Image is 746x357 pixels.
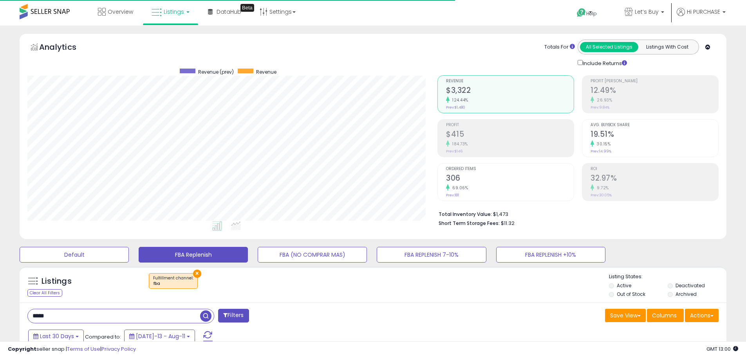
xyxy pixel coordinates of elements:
[609,273,726,281] p: Listing States:
[139,247,248,263] button: FBA Replenish
[638,42,696,52] button: Listings With Cost
[258,247,367,263] button: FBA (NO COMPRAR MAS)
[591,174,718,184] h2: 32.97%
[124,330,195,343] button: [DATE]-13 - Aug-11
[591,167,718,171] span: ROI
[450,141,468,147] small: 184.73%
[40,332,74,340] span: Last 30 Days
[439,209,713,218] li: $1,473
[164,8,184,16] span: Listings
[28,330,84,343] button: Last 30 Days
[8,345,36,353] strong: Copyright
[677,8,726,25] a: Hi PURCHASE
[153,281,193,286] div: fba
[706,345,738,353] span: 2025-09-11 13:00 GMT
[594,97,612,103] small: 26.93%
[617,282,631,289] label: Active
[594,185,609,191] small: 9.72%
[580,42,638,52] button: All Selected Listings
[594,141,611,147] small: 30.15%
[446,167,574,171] span: Ordered Items
[446,79,574,83] span: Revenue
[591,86,718,96] h2: 12.49%
[591,79,718,83] span: Profit [PERSON_NAME]
[85,333,121,341] span: Compared to:
[153,275,193,287] span: Fulfillment channel :
[377,247,486,263] button: FBA REPLENISH 7-10%
[108,8,133,16] span: Overview
[8,346,136,353] div: seller snap | |
[446,193,459,198] small: Prev: 181
[617,291,645,297] label: Out of Stock
[446,130,574,140] h2: $415
[591,193,612,198] small: Prev: 30.05%
[439,220,500,227] b: Short Term Storage Fees:
[685,309,719,322] button: Actions
[591,149,611,154] small: Prev: 14.99%
[39,42,92,54] h5: Analytics
[240,4,254,12] div: Tooltip anchor
[544,43,575,51] div: Totals For
[446,174,574,184] h2: 306
[218,309,249,323] button: Filters
[101,345,136,353] a: Privacy Policy
[572,58,636,67] div: Include Returns
[501,219,515,227] span: $11.32
[591,130,718,140] h2: 19.51%
[676,282,705,289] label: Deactivated
[256,69,276,75] span: Revenue
[27,289,62,297] div: Clear All Filters
[591,123,718,127] span: Avg. Buybox Share
[67,345,100,353] a: Terms of Use
[676,291,697,297] label: Archived
[687,8,720,16] span: Hi PURCHASE
[198,69,234,75] span: Revenue (prev)
[591,105,609,110] small: Prev: 9.84%
[496,247,605,263] button: FBA REPLENISH +10%
[652,312,677,319] span: Columns
[571,2,612,25] a: Help
[446,86,574,96] h2: $3,322
[605,309,646,322] button: Save View
[446,123,574,127] span: Profit
[446,105,465,110] small: Prev: $1,480
[42,276,72,287] h5: Listings
[635,8,659,16] span: Let’s Buy
[136,332,185,340] span: [DATE]-13 - Aug-11
[586,10,597,17] span: Help
[439,211,492,217] b: Total Inventory Value:
[450,185,468,191] small: 69.06%
[446,149,462,154] small: Prev: $146
[20,247,129,263] button: Default
[647,309,684,322] button: Columns
[450,97,468,103] small: 124.44%
[217,8,241,16] span: DataHub
[193,270,201,278] button: ×
[576,8,586,18] i: Get Help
